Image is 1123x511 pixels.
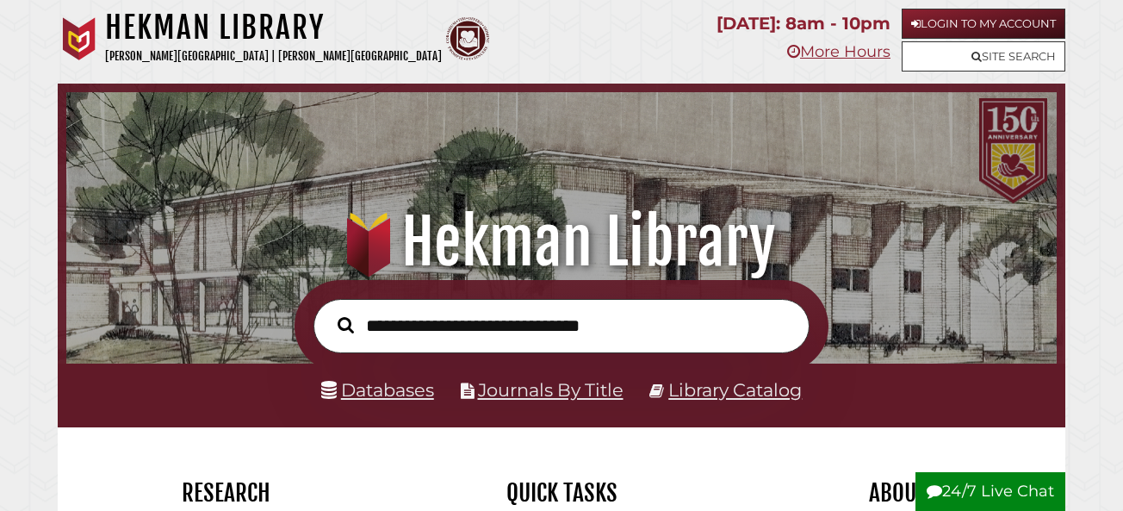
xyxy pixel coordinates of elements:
a: Library Catalog [668,379,802,401]
h1: Hekman Library [105,9,442,47]
a: Journals By Title [478,379,624,401]
img: Calvin Theological Seminary [446,17,489,60]
i: Search [338,316,354,334]
a: Login to My Account [902,9,1065,39]
a: More Hours [787,42,890,61]
p: [DATE]: 8am - 10pm [717,9,890,39]
h2: Research [71,478,381,508]
p: [PERSON_NAME][GEOGRAPHIC_DATA] | [PERSON_NAME][GEOGRAPHIC_DATA] [105,47,442,66]
h2: About [742,478,1052,508]
a: Databases [321,379,434,401]
h1: Hekman Library [84,204,1040,280]
a: Site Search [902,41,1065,72]
button: Search [329,312,363,338]
h2: Quick Tasks [406,478,717,508]
img: Calvin University [58,17,101,60]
